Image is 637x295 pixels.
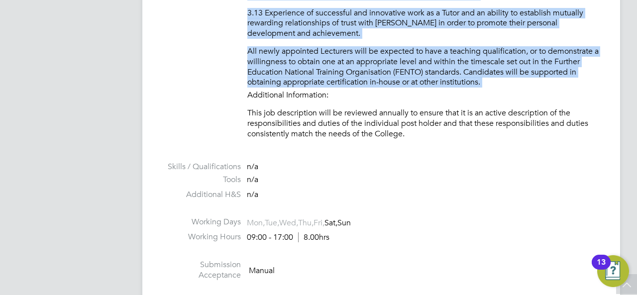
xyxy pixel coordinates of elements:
label: Additional H&S [162,190,241,200]
span: Wed, [279,218,298,228]
button: Open Resource Center, 13 new notifications [597,255,629,287]
li: All newly appointed Lecturers will be expected to have a teaching qualification, or to demonstrat... [247,46,600,90]
span: n/a [247,190,258,199]
p: Additional Information: [247,90,600,100]
p: This job description will be reviewed annually to ensure that it is an active description of the ... [247,108,600,139]
label: Skills / Qualifications [162,162,241,172]
span: n/a [247,175,258,185]
span: Manual [249,265,275,275]
span: Mon, [247,218,265,228]
span: Tue, [265,218,279,228]
span: Sat, [324,218,337,228]
div: 09:00 - 17:00 [247,232,329,243]
span: Thu, [298,218,314,228]
div: 13 [597,262,606,275]
span: Sun [337,218,351,228]
span: n/a [247,162,258,172]
p: 3.13 Experience of successful and innovative work as a Tutor and an ability to establish mutually... [247,8,600,39]
span: 8.00hrs [298,232,329,242]
label: Tools [162,175,241,185]
label: Submission Acceptance [162,260,241,281]
span: Fri, [314,218,324,228]
label: Working Hours [162,232,241,242]
label: Working Days [162,217,241,227]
